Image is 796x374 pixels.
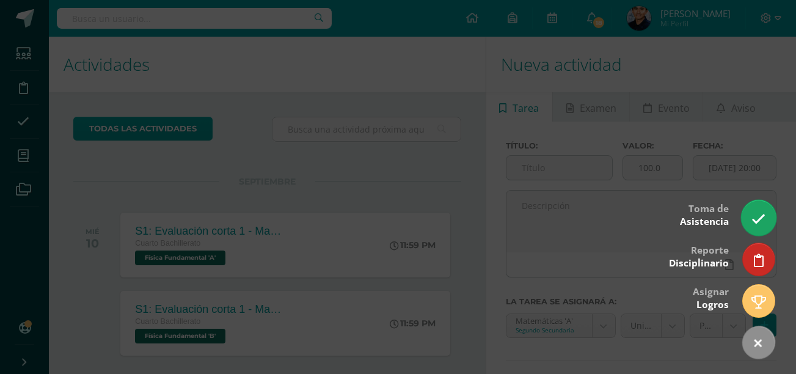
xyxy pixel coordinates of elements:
span: Asistencia [680,215,729,228]
div: Asignar [693,277,729,317]
div: Toma de [680,194,729,234]
div: Reporte [669,236,729,276]
span: Logros [696,298,729,311]
span: Disciplinario [669,257,729,269]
